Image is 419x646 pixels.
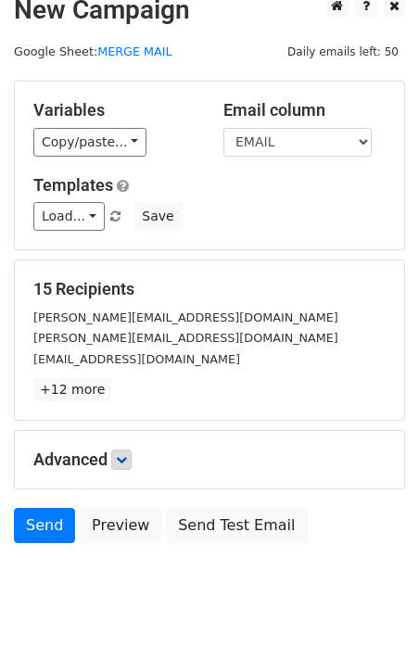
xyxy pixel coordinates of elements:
[33,128,146,157] a: Copy/paste...
[326,557,419,646] div: Widget de chat
[97,44,172,58] a: MERGE MAIL
[33,279,386,299] h5: 15 Recipients
[14,44,172,58] small: Google Sheet:
[33,310,338,324] small: [PERSON_NAME][EMAIL_ADDRESS][DOMAIN_NAME]
[33,100,196,120] h5: Variables
[33,450,386,470] h5: Advanced
[223,100,386,120] h5: Email column
[33,331,338,345] small: [PERSON_NAME][EMAIL_ADDRESS][DOMAIN_NAME]
[281,44,405,58] a: Daily emails left: 50
[80,508,161,543] a: Preview
[33,175,113,195] a: Templates
[281,42,405,62] span: Daily emails left: 50
[14,508,75,543] a: Send
[326,557,419,646] iframe: Chat Widget
[33,352,240,366] small: [EMAIL_ADDRESS][DOMAIN_NAME]
[166,508,307,543] a: Send Test Email
[33,202,105,231] a: Load...
[133,202,182,231] button: Save
[33,378,111,401] a: +12 more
